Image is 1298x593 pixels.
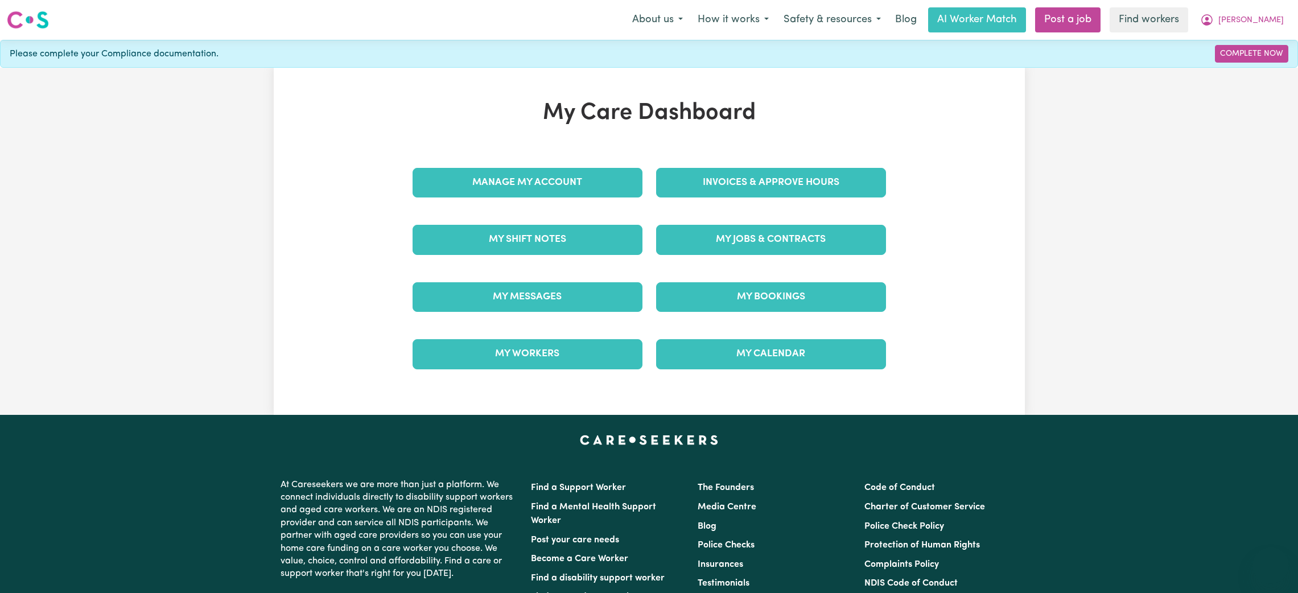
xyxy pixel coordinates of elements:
a: My Jobs & Contracts [656,225,886,254]
a: Testimonials [698,579,749,588]
a: The Founders [698,483,754,492]
a: Complaints Policy [864,560,939,569]
a: NDIS Code of Conduct [864,579,958,588]
a: Police Checks [698,541,755,550]
button: Safety & resources [776,8,888,32]
a: Code of Conduct [864,483,935,492]
a: Post a job [1035,7,1101,32]
a: Charter of Customer Service [864,503,985,512]
a: My Calendar [656,339,886,369]
img: Careseekers logo [7,10,49,30]
a: Protection of Human Rights [864,541,980,550]
a: My Bookings [656,282,886,312]
a: My Shift Notes [413,225,642,254]
a: Invoices & Approve Hours [656,168,886,197]
a: Careseekers home page [580,435,718,444]
a: My Workers [413,339,642,369]
a: Blog [698,522,716,531]
a: Careseekers logo [7,7,49,33]
span: Please complete your Compliance documentation. [10,47,219,61]
a: Find workers [1110,7,1188,32]
a: Blog [888,7,924,32]
a: Media Centre [698,503,756,512]
span: [PERSON_NAME] [1218,14,1284,27]
a: Post your care needs [531,536,619,545]
a: Become a Care Worker [531,554,628,563]
a: My Messages [413,282,642,312]
h1: My Care Dashboard [406,100,893,127]
a: Find a Mental Health Support Worker [531,503,656,525]
iframe: Button to launch messaging window, conversation in progress [1252,547,1289,584]
a: Find a disability support worker [531,574,665,583]
button: How it works [690,8,776,32]
a: Police Check Policy [864,522,944,531]
button: My Account [1193,8,1291,32]
a: Find a Support Worker [531,483,626,492]
button: About us [625,8,690,32]
p: At Careseekers we are more than just a platform. We connect individuals directly to disability su... [281,474,517,585]
a: AI Worker Match [928,7,1026,32]
a: Insurances [698,560,743,569]
a: Complete Now [1215,45,1288,63]
a: Manage My Account [413,168,642,197]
